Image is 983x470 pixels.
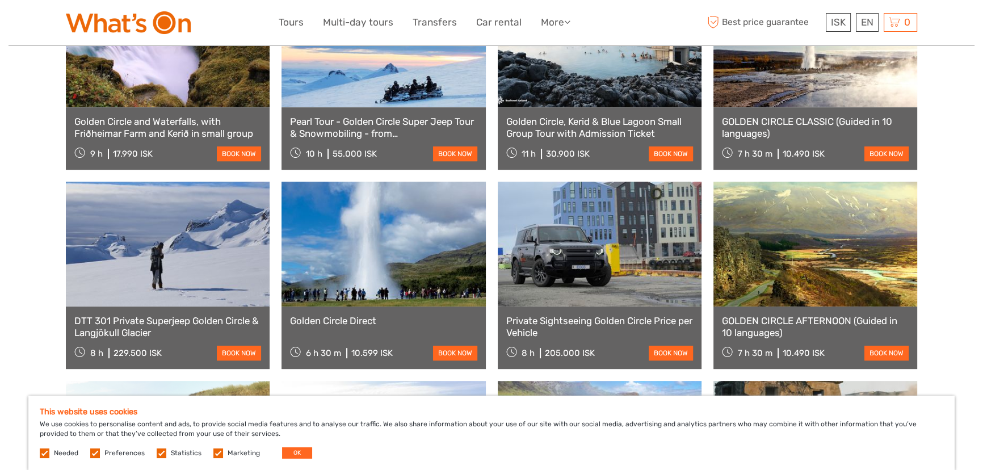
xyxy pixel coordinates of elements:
a: book now [864,346,909,360]
div: 30.900 ISK [546,149,590,159]
span: 11 h [522,149,536,159]
label: Preferences [104,448,145,458]
a: book now [649,146,693,161]
a: Pearl Tour - Golden Circle Super Jeep Tour & Snowmobiling - from [GEOGRAPHIC_DATA] [290,116,477,139]
a: GOLDEN CIRCLE AFTERNOON (Guided in 10 languages) [722,315,909,338]
a: GOLDEN CIRCLE CLASSIC (Guided in 10 languages) [722,116,909,139]
a: Transfers [413,14,457,31]
div: 17.990 ISK [113,149,153,159]
a: DTT 301 Private Superjeep Golden Circle & Langjökull Glacier [74,315,261,338]
div: 10.599 ISK [351,348,393,358]
img: What's On [66,11,191,34]
div: EN [856,13,879,32]
div: 10.490 ISK [783,149,825,159]
span: 7 h 30 m [738,348,772,358]
div: 229.500 ISK [114,348,162,358]
button: OK [282,447,312,459]
label: Marketing [228,448,260,458]
a: book now [649,346,693,360]
a: Multi-day tours [323,14,393,31]
span: 0 [902,16,912,28]
div: 10.490 ISK [783,348,825,358]
a: book now [864,146,909,161]
span: 8 h [522,348,535,358]
span: 7 h 30 m [738,149,772,159]
span: ISK [831,16,846,28]
label: Needed [54,448,78,458]
span: 8 h [90,348,103,358]
div: 205.000 ISK [545,348,595,358]
a: Golden Circle Direct [290,315,477,326]
button: Open LiveChat chat widget [131,18,144,31]
span: 9 h [90,149,103,159]
a: Golden Circle and Waterfalls, with Friðheimar Farm and Kerið in small group [74,116,261,139]
a: Car rental [476,14,522,31]
a: Private Sightseeing Golden Circle Price per Vehicle [506,315,693,338]
p: We're away right now. Please check back later! [16,20,128,29]
h5: This website uses cookies [40,407,943,417]
span: 6 h 30 m [306,348,341,358]
a: book now [217,346,261,360]
a: Tours [279,14,304,31]
div: We use cookies to personalise content and ads, to provide social media features and to analyse ou... [28,396,955,470]
label: Statistics [171,448,201,458]
a: book now [433,146,477,161]
span: Best price guarantee [704,13,823,32]
span: 10 h [306,149,322,159]
div: 55.000 ISK [333,149,377,159]
a: book now [433,346,477,360]
a: More [541,14,570,31]
a: Golden Circle, Kerid & Blue Lagoon Small Group Tour with Admission Ticket [506,116,693,139]
a: book now [217,146,261,161]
